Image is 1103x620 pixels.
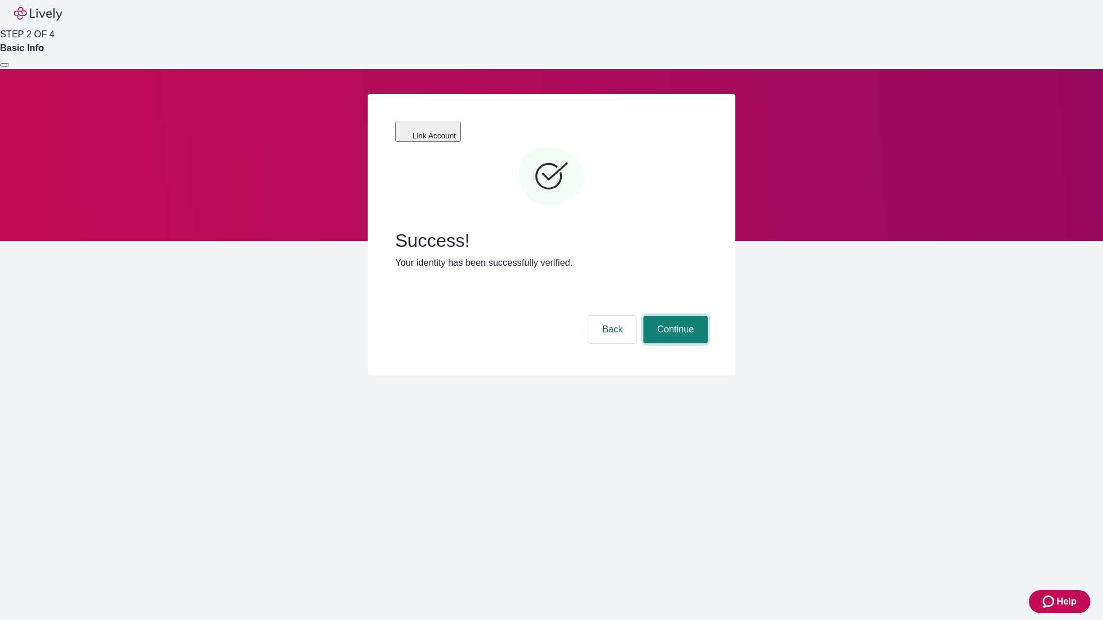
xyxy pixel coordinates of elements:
svg: Zendesk support icon [1043,595,1056,609]
img: Lively [14,7,62,21]
span: Help [1056,595,1077,609]
p: Your identity has been successfully verified. [395,256,708,270]
button: Link Account [395,122,461,142]
svg: Checkmark icon [517,142,586,211]
button: Zendesk support iconHelp [1029,590,1090,613]
button: Back [588,316,637,343]
span: Success! [395,230,708,251]
button: Continue [643,316,708,343]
